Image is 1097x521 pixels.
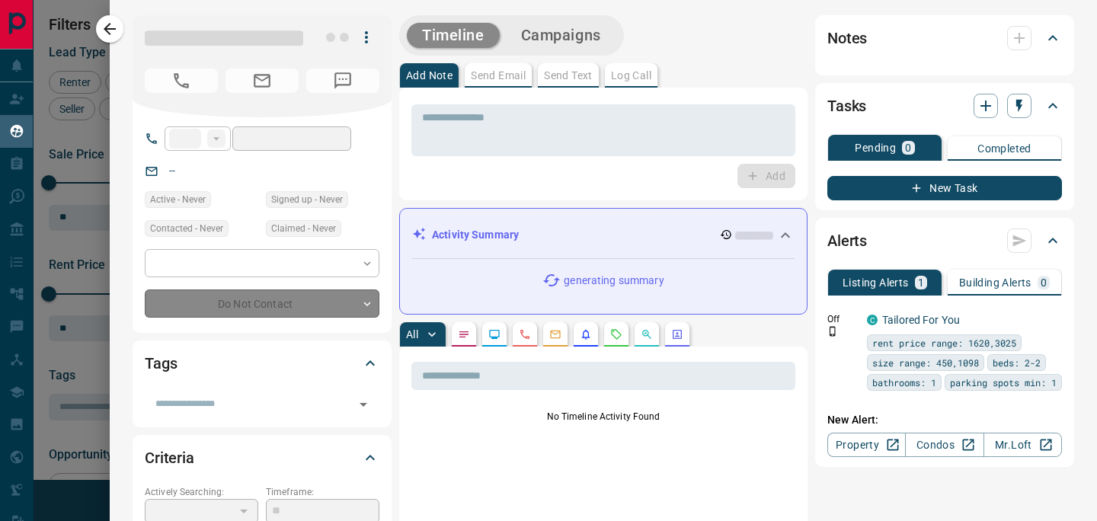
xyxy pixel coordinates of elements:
[827,312,858,326] p: Off
[407,23,500,48] button: Timeline
[993,355,1041,370] span: beds: 2-2
[843,277,909,288] p: Listing Alerts
[671,328,683,340] svg: Agent Actions
[827,94,866,118] h2: Tasks
[983,433,1062,457] a: Mr.Loft
[977,143,1031,154] p: Completed
[564,273,664,289] p: generating summary
[145,351,177,376] h2: Tags
[411,410,795,424] p: No Timeline Activity Found
[150,221,223,236] span: Contacted - Never
[905,142,911,153] p: 0
[1041,277,1047,288] p: 0
[950,375,1057,390] span: parking spots min: 1
[306,69,379,93] span: No Number
[827,326,838,337] svg: Push Notification Only
[827,222,1062,259] div: Alerts
[827,20,1062,56] div: Notes
[145,446,194,470] h2: Criteria
[855,142,896,153] p: Pending
[519,328,531,340] svg: Calls
[549,328,561,340] svg: Emails
[145,345,379,382] div: Tags
[406,329,418,340] p: All
[169,165,175,177] a: --
[225,69,299,93] span: No Email
[918,277,924,288] p: 1
[488,328,501,340] svg: Lead Browsing Activity
[827,176,1062,200] button: New Task
[145,439,379,476] div: Criteria
[827,433,906,457] a: Property
[641,328,653,340] svg: Opportunities
[872,335,1016,350] span: rent price range: 1620,3025
[432,227,519,243] p: Activity Summary
[827,412,1062,428] p: New Alert:
[827,88,1062,124] div: Tasks
[150,192,206,207] span: Active - Never
[872,355,979,370] span: size range: 450,1098
[867,315,878,325] div: condos.ca
[506,23,616,48] button: Campaigns
[882,314,960,326] a: Tailored For You
[458,328,470,340] svg: Notes
[145,69,218,93] span: No Number
[827,26,867,50] h2: Notes
[412,221,795,249] div: Activity Summary
[145,289,379,318] div: Do Not Contact
[610,328,622,340] svg: Requests
[905,433,983,457] a: Condos
[827,229,867,253] h2: Alerts
[872,375,936,390] span: bathrooms: 1
[353,394,374,415] button: Open
[959,277,1031,288] p: Building Alerts
[145,485,258,499] p: Actively Searching:
[271,221,336,236] span: Claimed - Never
[580,328,592,340] svg: Listing Alerts
[266,485,379,499] p: Timeframe:
[406,70,453,81] p: Add Note
[271,192,343,207] span: Signed up - Never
